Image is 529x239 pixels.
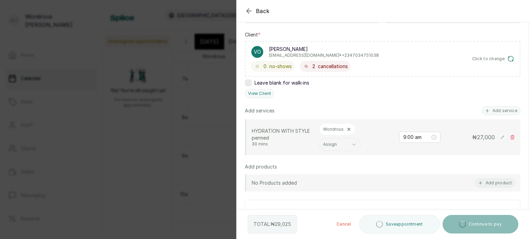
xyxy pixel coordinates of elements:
[472,56,505,62] span: Click to change
[312,63,315,70] span: 2
[359,215,440,233] button: Saveappointment
[472,133,495,141] p: ₦
[482,106,520,115] button: Add service
[477,134,495,141] span: 27,000
[485,208,516,217] p: ₦27,000.00
[252,128,314,141] p: HYDRATION WITH STYLE permed
[331,215,356,233] button: Cancel
[403,133,430,141] input: Select time
[245,7,270,15] button: Back
[269,46,379,53] p: [PERSON_NAME]
[245,89,274,98] button: View Client
[249,208,273,217] p: Subtotal
[255,79,309,86] span: Leave blank for walk-ins
[269,53,379,58] p: [EMAIL_ADDRESS][DOMAIN_NAME] • +234 7034751038
[443,215,519,233] button: Continue to pay
[269,63,292,70] span: no-shows
[275,221,291,227] span: 29,025
[472,55,515,62] button: Click to change
[475,178,515,187] button: Add product
[323,127,344,132] p: Wondrous
[245,107,274,114] p: Add services
[252,141,314,147] p: 30 mins
[318,63,348,70] span: cancellations
[252,180,297,186] p: No Products added
[263,63,267,70] span: 0
[245,163,277,170] p: Add products
[245,31,260,38] label: Client
[254,48,261,55] p: VO
[253,221,291,228] p: TOTAL: ₦
[256,7,270,15] span: Back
